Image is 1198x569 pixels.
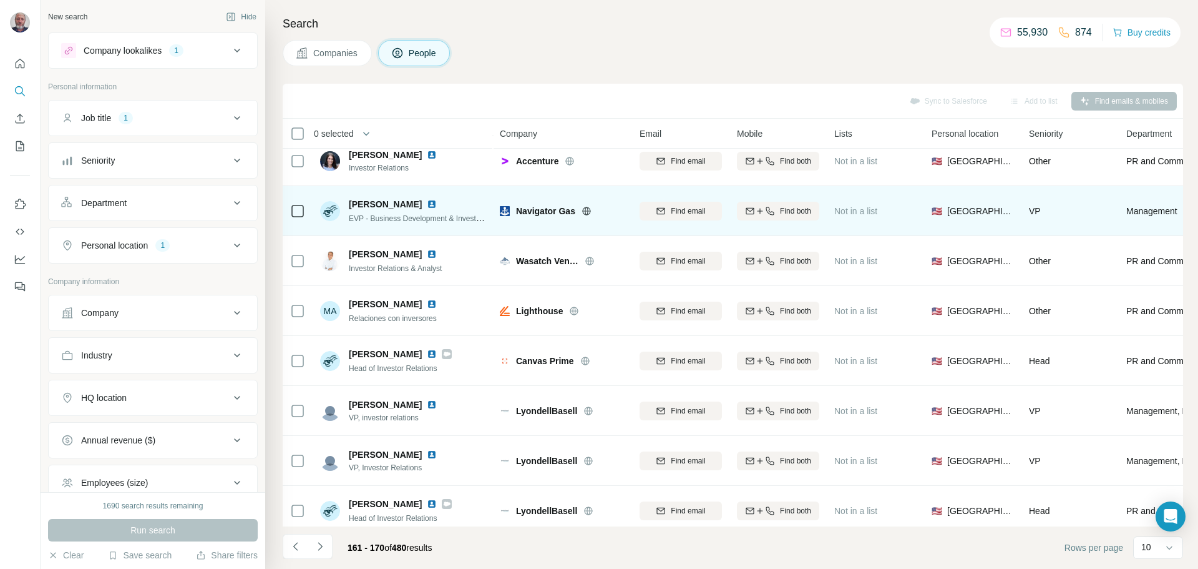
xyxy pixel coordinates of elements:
[834,206,877,216] span: Not in a list
[671,255,705,267] span: Find email
[320,251,340,271] img: Avatar
[640,152,722,171] button: Find email
[10,220,30,243] button: Use Surfe API
[48,11,87,22] div: New search
[640,202,722,220] button: Find email
[320,201,340,221] img: Avatar
[314,127,354,140] span: 0 selected
[516,455,577,467] span: LyondellBasell
[349,198,422,210] span: [PERSON_NAME]
[1064,542,1123,554] span: Rows per page
[834,156,877,166] span: Not in a list
[1029,256,1051,266] span: Other
[48,81,258,92] p: Personal information
[737,202,819,220] button: Find both
[49,36,257,66] button: Company lookalikes1
[737,352,819,370] button: Find both
[1029,127,1063,140] span: Seniority
[932,505,942,517] span: 🇺🇸
[1029,306,1051,316] span: Other
[737,452,819,470] button: Find both
[427,249,437,259] img: LinkedIn logo
[1075,25,1092,40] p: 874
[49,146,257,176] button: Seniority
[640,352,722,370] button: Find email
[427,199,437,209] img: LinkedIn logo
[780,355,811,367] span: Find both
[1029,156,1051,166] span: Other
[780,505,811,517] span: Find both
[737,502,819,520] button: Find both
[780,156,811,167] span: Find both
[1017,25,1048,40] p: 55,930
[500,306,510,316] img: Logo of Lighthouse
[48,276,258,287] p: Company information
[834,456,877,466] span: Not in a list
[81,307,119,319] div: Company
[348,543,384,553] span: 161 - 170
[932,155,942,167] span: 🇺🇸
[932,127,998,140] span: Personal location
[947,455,1014,467] span: [GEOGRAPHIC_DATA]
[320,401,340,421] img: Avatar
[516,355,574,367] span: Canvas Prime
[947,505,1014,517] span: [GEOGRAPHIC_DATA]
[1029,356,1049,366] span: Head
[427,349,437,359] img: LinkedIn logo
[834,506,877,516] span: Not in a list
[640,452,722,470] button: Find email
[671,355,705,367] span: Find email
[349,314,437,323] span: Relaciones con inversores
[500,256,510,266] img: Logo of Wasatch Ventures
[671,305,705,317] span: Find email
[737,252,819,270] button: Find both
[671,156,705,167] span: Find email
[932,255,942,267] span: 🇺🇸
[427,450,437,460] img: LinkedIn logo
[640,302,722,320] button: Find email
[834,127,852,140] span: Lists
[349,162,452,174] span: Investor Relations
[500,206,510,216] img: Logo of Navigator Gas
[155,240,170,251] div: 1
[516,205,575,217] span: Navigator Gas
[947,305,1014,317] span: [GEOGRAPHIC_DATA]
[10,193,30,215] button: Use Surfe on LinkedIn
[81,349,112,362] div: Industry
[427,150,437,160] img: LinkedIn logo
[313,47,359,59] span: Companies
[81,434,155,447] div: Annual revenue ($)
[320,501,340,521] img: Avatar
[10,80,30,102] button: Search
[392,543,406,553] span: 480
[283,534,308,559] button: Navigate to previous page
[780,205,811,217] span: Find both
[348,543,432,553] span: results
[103,500,203,512] div: 1690 search results remaining
[640,502,722,520] button: Find email
[737,302,819,320] button: Find both
[516,405,577,417] span: LyondellBasell
[81,477,148,489] div: Employees (size)
[48,549,84,562] button: Clear
[349,514,437,523] span: Head of Investor Relations
[932,205,942,217] span: 🇺🇸
[81,112,111,124] div: Job title
[49,468,257,498] button: Employees (size)
[427,400,437,410] img: LinkedIn logo
[10,12,30,32] img: Avatar
[349,264,442,273] span: Investor Relations & Analyst
[640,402,722,420] button: Find email
[737,127,762,140] span: Mobile
[834,356,877,366] span: Not in a list
[671,455,705,467] span: Find email
[947,205,1014,217] span: [GEOGRAPHIC_DATA]
[1029,406,1041,416] span: VP
[737,152,819,171] button: Find both
[516,505,577,517] span: LyondellBasell
[932,305,942,317] span: 🇺🇸
[500,356,510,366] img: Logo of Canvas Prime
[320,151,340,171] img: Avatar
[10,275,30,298] button: Feedback
[834,406,877,416] span: Not in a list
